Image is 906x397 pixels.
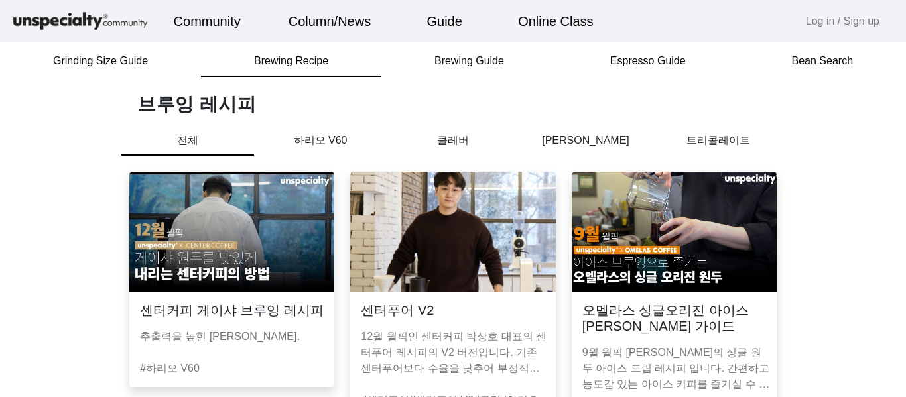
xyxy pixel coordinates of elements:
[582,345,771,392] p: 9월 월픽 [PERSON_NAME]의 싱글 원두 아이스 드립 레시피 입니다. 간편하고 농도감 있는 아이스 커피를 즐기실 수 있습니다.
[4,303,88,336] a: Home
[34,323,57,333] span: Home
[140,302,324,318] h3: 센터커피 게이샤 브루잉 레시피
[806,15,879,27] font: Log in / Sign up
[792,55,854,66] font: Bean Search
[163,3,251,39] a: Community
[289,14,371,28] font: Column/News
[361,302,434,318] h3: 센터푸어 V2
[519,133,652,148] p: [PERSON_NAME]
[140,329,329,345] p: 추출력을 높힌 [PERSON_NAME].
[140,363,200,374] a: #하리오 V60
[53,55,148,66] font: Grinding Size Guide
[254,133,387,148] p: 하리오 V60
[582,302,766,334] h3: 오멜라스 싱글오리진 아이스 [PERSON_NAME] 가이드
[610,55,686,66] font: Espresso Guide
[507,3,604,39] a: Online Class
[174,14,241,28] font: Community
[88,303,171,336] a: Messages
[121,133,254,156] p: 전체
[110,323,149,334] span: Messages
[652,133,785,148] p: 트리콜레이트
[361,329,550,376] p: 12월 월픽인 센터커피 박상호 대표의 센터푸어 레시피의 V2 버전입니다. 기존 센터푸어보다 수율을 낮추어 부정적인 맛이 억제되었습니다.
[387,133,519,148] p: 클레버
[518,14,593,28] font: Online Class
[196,323,229,333] span: Settings
[171,303,255,336] a: Settings
[278,3,381,39] a: Column/News
[137,93,785,117] h1: 브루잉 레시피
[434,55,504,66] font: Brewing Guide
[427,14,462,28] font: Guide
[11,10,150,33] img: logo
[417,3,473,39] a: Guide
[254,55,328,66] font: Brewing Recipe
